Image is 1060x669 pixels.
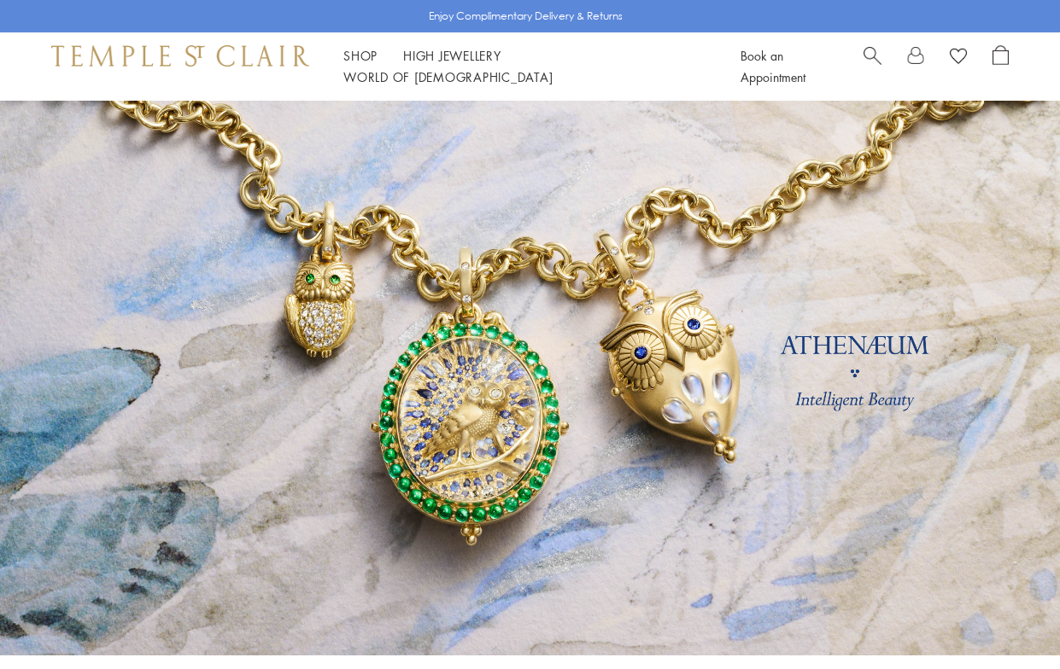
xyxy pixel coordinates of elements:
[429,8,623,25] p: Enjoy Complimentary Delivery & Returns
[343,68,553,85] a: World of [DEMOGRAPHIC_DATA]World of [DEMOGRAPHIC_DATA]
[343,47,378,64] a: ShopShop
[741,47,805,85] a: Book an Appointment
[403,47,501,64] a: High JewelleryHigh Jewellery
[993,45,1009,88] a: Open Shopping Bag
[950,45,967,71] a: View Wishlist
[51,45,309,66] img: Temple St. Clair
[343,45,702,88] nav: Main navigation
[864,45,881,88] a: Search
